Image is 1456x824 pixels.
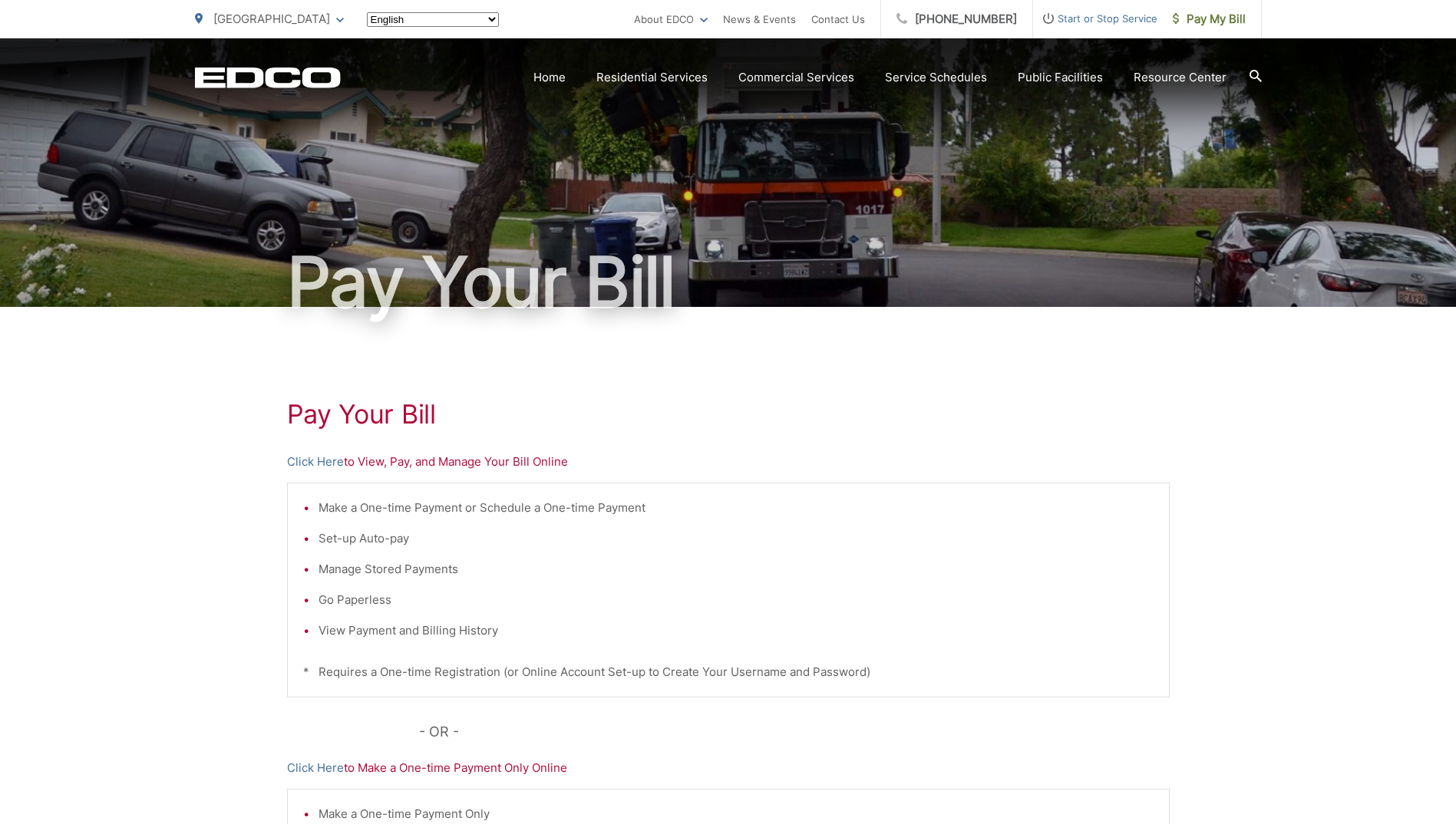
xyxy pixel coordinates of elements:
[1134,68,1227,87] a: Resource Center
[287,453,344,471] a: Click Here
[596,68,708,87] a: Residential Services
[419,720,1170,743] p: - OR -
[319,529,1154,548] li: Set-up Auto-pay
[634,10,708,28] a: About EDCO
[885,68,987,87] a: Service Schedules
[319,621,1154,640] li: View Payment and Billing History
[319,499,1154,517] li: Make a One-time Payment or Schedule a One-time Payment
[287,759,1170,777] p: to Make a One-time Payment Only Online
[533,68,566,87] a: Home
[723,10,796,28] a: News & Events
[287,759,344,777] a: Click Here
[811,10,865,28] a: Contact Us
[287,399,1170,430] h1: Pay Your Bill
[1018,68,1103,87] a: Public Facilities
[319,560,1154,578] li: Manage Stored Payments
[367,12,499,27] select: Select a language
[319,805,1154,823] li: Make a One-time Payment Only
[213,12,330,26] span: [GEOGRAPHIC_DATA]
[738,68,854,87] a: Commercial Services
[319,591,1154,609] li: Go Paperless
[287,453,1170,471] p: to View, Pay, and Manage Your Bill Online
[1173,10,1246,28] span: Pay My Bill
[195,244,1262,321] h1: Pay Your Bill
[303,663,1154,681] p: * Requires a One-time Registration (or Online Account Set-up to Create Your Username and Password)
[195,67,341,88] a: EDCD logo. Return to the homepage.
